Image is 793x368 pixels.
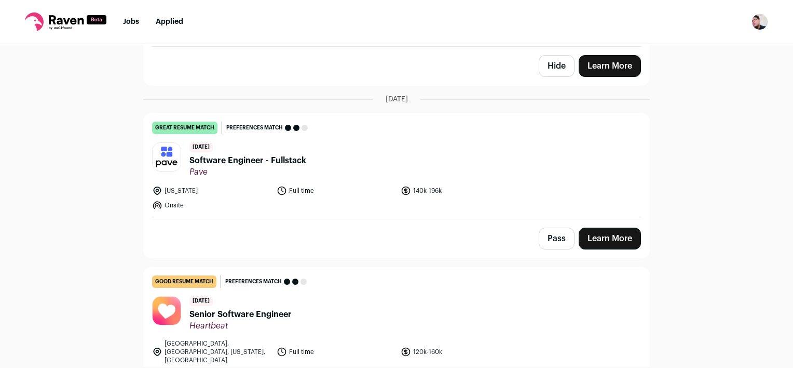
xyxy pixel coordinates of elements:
[579,55,641,77] a: Learn More
[539,228,575,249] button: Pass
[189,142,213,152] span: [DATE]
[152,122,217,134] div: great resume match
[153,143,181,171] img: d268c817298ca33a9bf42e9764e9774be34738fe4ae2cb49b9de382e0d45c98e.jpg
[277,339,395,364] li: Full time
[277,186,395,196] li: Full time
[152,275,216,288] div: good resume match
[401,339,519,364] li: 120k-160k
[539,55,575,77] button: Hide
[579,228,641,249] a: Learn More
[189,154,306,167] span: Software Engineer - Fullstack
[386,94,408,104] span: [DATE]
[152,339,270,364] li: [GEOGRAPHIC_DATA], [GEOGRAPHIC_DATA], [US_STATE], [GEOGRAPHIC_DATA]
[189,308,292,321] span: Senior Software Engineer
[225,277,282,287] span: Preferences match
[189,167,306,177] span: Pave
[144,113,649,219] a: great resume match Preferences match [DATE] Software Engineer - Fullstack Pave [US_STATE] Full ti...
[152,186,270,196] li: [US_STATE]
[226,123,283,133] span: Preferences match
[156,18,183,25] a: Applied
[189,321,292,331] span: Heartbeat
[153,297,181,325] img: c4b849f974df0e4b47537d82525f97416bd03f17da728ee6df39680d22966206.png
[152,200,270,211] li: Onsite
[189,296,213,306] span: [DATE]
[401,186,519,196] li: 140k-196k
[751,14,768,30] img: 13137035-medium_jpg
[123,18,139,25] a: Jobs
[751,14,768,30] button: Open dropdown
